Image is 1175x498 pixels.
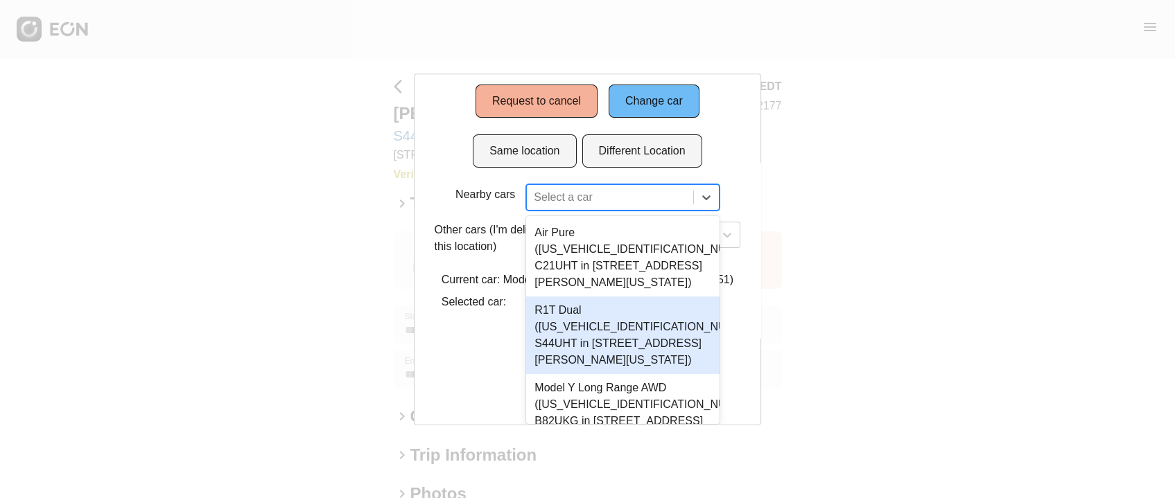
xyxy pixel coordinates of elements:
[435,222,580,255] p: Other cars (I'm delivering to this location)
[442,272,733,288] p: Current car: Model Y Long Range AWD (S44UMJ in 10451)
[442,294,733,310] p: Selected car:
[526,296,719,374] div: R1T Dual ([US_VEHICLE_IDENTIFICATION_NUMBER] S44UHT in [STREET_ADDRESS][PERSON_NAME][US_STATE])
[609,85,699,118] button: Change car
[526,219,719,296] div: Air Pure ([US_VEHICLE_IDENTIFICATION_NUMBER] C21UHT in [STREET_ADDRESS][PERSON_NAME][US_STATE])
[526,374,719,452] div: Model Y Long Range AWD ([US_VEHICLE_IDENTIFICATION_NUMBER] B82UKG in [STREET_ADDRESS][PERSON_NAME...
[473,134,576,168] button: Same location
[455,186,515,203] p: Nearby cars
[476,85,598,118] button: Request to cancel
[582,134,702,168] button: Different Location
